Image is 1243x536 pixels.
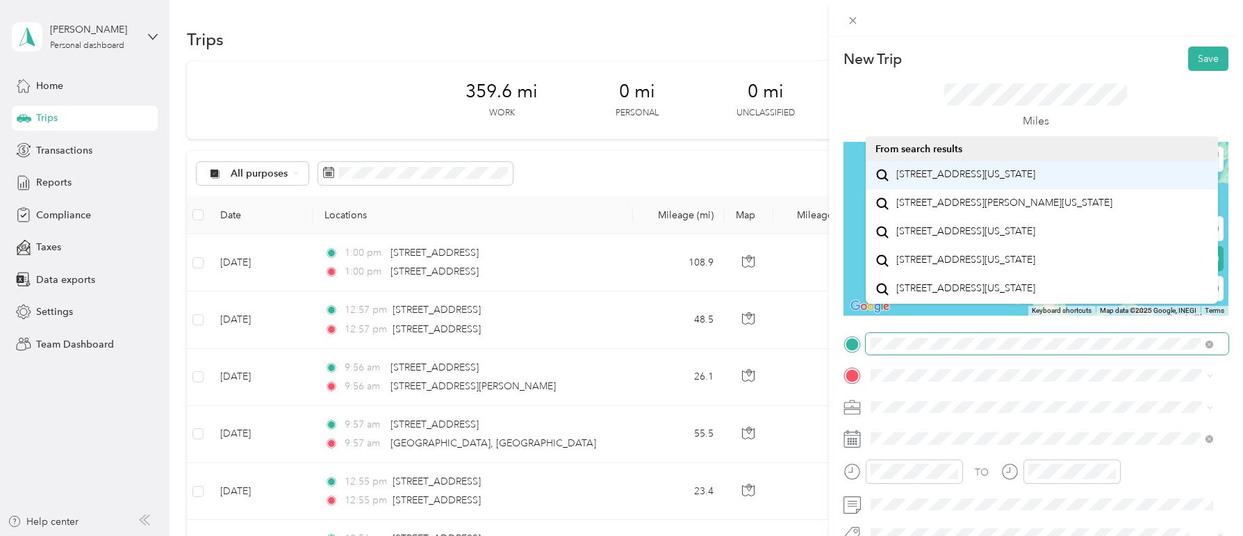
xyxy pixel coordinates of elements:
button: Keyboard shortcuts [1032,306,1092,316]
span: [STREET_ADDRESS][US_STATE] [896,168,1035,181]
iframe: Everlance-gr Chat Button Frame [1165,458,1243,536]
span: [STREET_ADDRESS][US_STATE] [896,282,1035,295]
span: [STREET_ADDRESS][US_STATE] [896,225,1035,238]
div: TO [975,465,989,480]
span: [STREET_ADDRESS][US_STATE] [896,254,1035,266]
span: Map data ©2025 Google, INEGI [1100,307,1196,314]
p: Miles [1023,113,1049,130]
img: Google [847,298,893,316]
a: Open this area in Google Maps (opens a new window) [847,298,893,316]
span: From search results [875,143,962,155]
button: Save [1188,47,1228,71]
span: [STREET_ADDRESS][PERSON_NAME][US_STATE] [896,197,1112,209]
p: New Trip [843,49,902,69]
